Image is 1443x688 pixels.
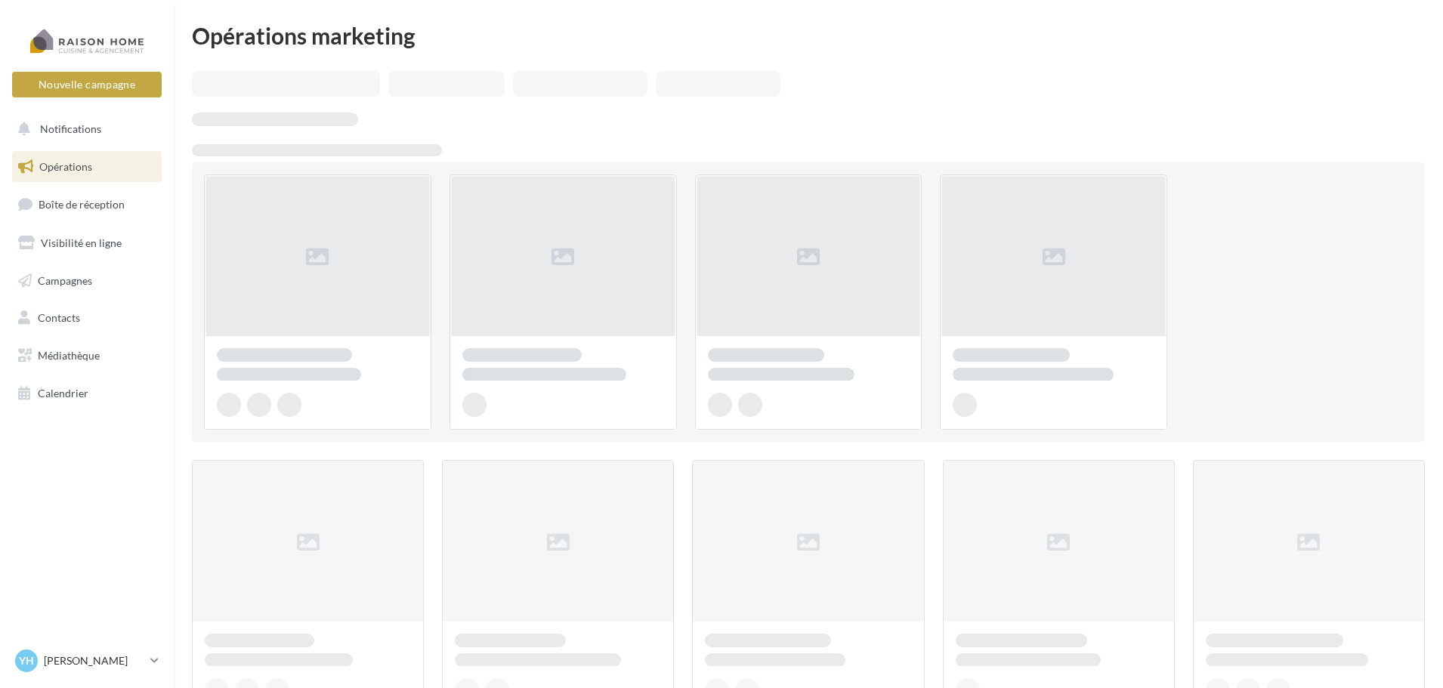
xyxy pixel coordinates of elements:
span: Visibilité en ligne [41,236,122,249]
span: Campagnes [38,273,92,286]
a: Opérations [9,151,165,183]
a: Boîte de réception [9,188,165,221]
span: Opérations [39,160,92,173]
a: Contacts [9,302,165,334]
p: [PERSON_NAME] [44,653,144,668]
button: Notifications [9,113,159,145]
span: Médiathèque [38,349,100,362]
a: Calendrier [9,378,165,409]
span: YH [19,653,34,668]
div: Opérations marketing [192,24,1425,47]
span: Calendrier [38,387,88,400]
a: Campagnes [9,265,165,297]
a: Médiathèque [9,340,165,372]
span: Contacts [38,311,80,324]
a: YH [PERSON_NAME] [12,646,162,675]
span: Boîte de réception [39,198,125,211]
button: Nouvelle campagne [12,72,162,97]
span: Notifications [40,122,101,135]
a: Visibilité en ligne [9,227,165,259]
